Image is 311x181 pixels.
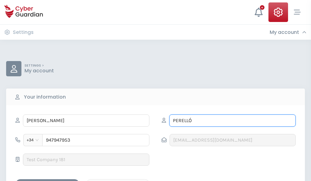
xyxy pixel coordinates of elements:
[24,63,54,68] p: SETTINGS >
[42,134,149,146] input: 612345678
[260,5,264,10] div: +
[270,29,299,35] h3: My account
[270,29,306,35] div: My account
[13,29,34,35] h3: Settings
[24,93,66,101] b: Your information
[24,68,54,74] p: My account
[27,136,39,145] span: +34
